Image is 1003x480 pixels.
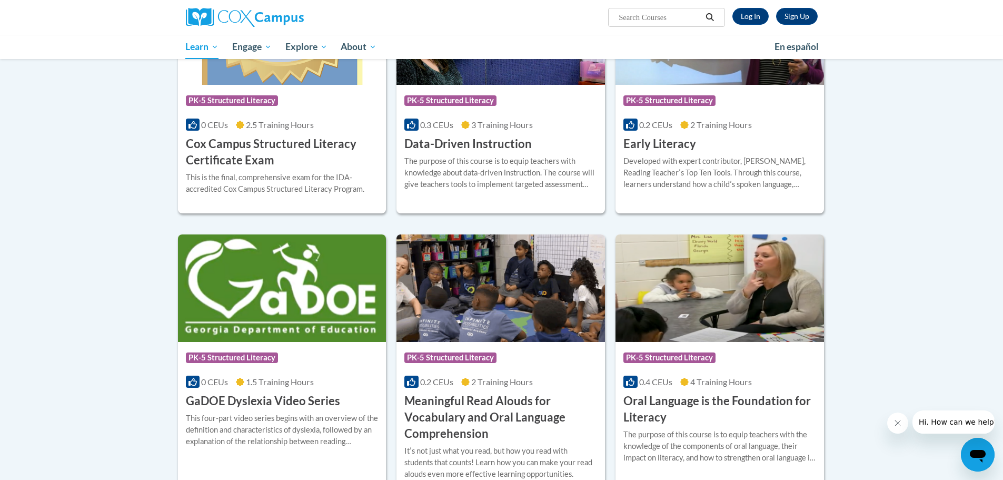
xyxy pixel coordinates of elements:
span: Explore [285,41,327,53]
span: 3 Training Hours [471,120,533,130]
a: Register [776,8,818,25]
span: PK-5 Structured Literacy [623,352,716,363]
a: Learn [179,35,226,59]
iframe: Message from company [912,410,995,434]
span: En español [774,41,819,52]
div: The purpose of this course is to equip teachers with the knowledge of the components of oral lang... [623,429,816,464]
div: Developed with expert contributor, [PERSON_NAME], Reading Teacherʹs Top Ten Tools. Through this c... [623,155,816,190]
div: Itʹs not just what you read, but how you read with students that counts! Learn how you can make y... [404,445,597,480]
div: The purpose of this course is to equip teachers with knowledge about data-driven instruction. The... [404,155,597,190]
span: 2 Training Hours [471,377,533,387]
h3: Oral Language is the Foundation for Literacy [623,393,816,426]
h3: GaDOE Dyslexia Video Series [186,393,340,409]
span: PK-5 Structured Literacy [186,95,278,106]
button: Search [702,11,718,24]
div: This is the final, comprehensive exam for the IDA-accredited Cox Campus Structured Literacy Program. [186,172,379,195]
span: PK-5 Structured Literacy [186,352,278,363]
span: About [341,41,376,53]
span: Hi. How can we help? [6,7,85,16]
span: Learn [185,41,219,53]
img: Course Logo [396,234,605,342]
span: 2 Training Hours [690,120,752,130]
span: 0 CEUs [201,377,228,387]
span: PK-5 Structured Literacy [404,95,496,106]
span: 0 CEUs [201,120,228,130]
span: PK-5 Structured Literacy [623,95,716,106]
h3: Meaningful Read Alouds for Vocabulary and Oral Language Comprehension [404,393,597,442]
a: Log In [732,8,769,25]
a: En español [768,36,826,58]
iframe: Close message [887,413,908,434]
div: This four-part video series begins with an overview of the definition and characteristics of dysl... [186,413,379,447]
span: 0.4 CEUs [639,377,672,387]
img: Course Logo [615,234,824,342]
span: 2.5 Training Hours [246,120,314,130]
a: About [334,35,383,59]
span: 4 Training Hours [690,377,752,387]
iframe: Button to launch messaging window [961,438,995,472]
span: 0.2 CEUs [420,377,453,387]
h3: Cox Campus Structured Literacy Certificate Exam [186,136,379,169]
span: 0.3 CEUs [420,120,453,130]
span: PK-5 Structured Literacy [404,352,496,363]
h3: Early Literacy [623,136,696,152]
img: Course Logo [178,234,386,342]
a: Explore [279,35,334,59]
input: Search Courses [618,11,702,24]
div: Main menu [170,35,833,59]
a: Cox Campus [186,8,386,27]
img: Cox Campus [186,8,304,27]
h3: Data-Driven Instruction [404,136,532,152]
span: 1.5 Training Hours [246,377,314,387]
span: 0.2 CEUs [639,120,672,130]
span: Engage [232,41,272,53]
a: Engage [225,35,279,59]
